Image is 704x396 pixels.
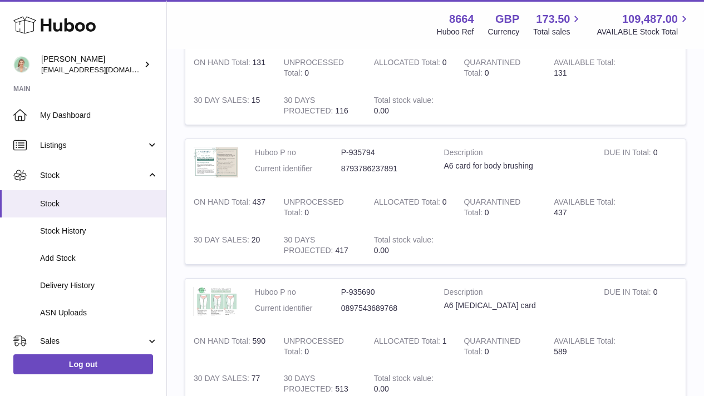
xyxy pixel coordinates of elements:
td: 0 [595,279,686,328]
div: [PERSON_NAME] [41,54,141,75]
strong: Description [444,287,588,300]
dd: 0897543689768 [341,303,427,314]
strong: ON HAND Total [194,336,253,348]
a: 173.50 Total sales [533,12,583,37]
span: 0 [485,208,489,217]
dd: P-935690 [341,287,427,298]
img: product image [194,147,238,178]
span: Listings [40,140,146,151]
span: Total sales [533,27,583,37]
strong: 30 DAY SALES [194,235,252,247]
strong: AVAILABLE Total [554,336,616,348]
td: 0 [275,49,366,87]
td: 0 [275,189,366,226]
strong: QUARANTINED Total [464,197,520,220]
dt: Huboo P no [255,287,341,298]
td: 589 [545,328,636,365]
td: 437 [185,189,275,226]
strong: Description [444,147,588,161]
td: 0 [366,49,456,87]
span: ASN Uploads [40,308,158,318]
td: 590 [185,328,275,365]
strong: DUE IN Total [604,148,653,160]
strong: 30 DAY SALES [194,96,252,107]
span: Stock History [40,226,158,236]
strong: Total stock value [374,96,434,107]
span: 0.00 [374,106,389,115]
strong: QUARANTINED Total [464,336,520,359]
strong: ON HAND Total [194,197,253,209]
span: 173.50 [536,12,570,27]
strong: Total stock value [374,374,434,385]
span: 0 [485,347,489,356]
dd: 8793786237891 [341,164,427,174]
strong: ALLOCATED Total [374,197,442,209]
td: 15 [185,87,275,125]
td: 131 [185,49,275,87]
span: AVAILABLE Stock Total [597,27,691,37]
strong: UNPROCESSED Total [284,58,344,80]
dd: P-935794 [341,147,427,158]
td: 0 [366,189,456,226]
strong: 8664 [449,12,474,27]
span: 109,487.00 [622,12,678,27]
div: Currency [488,27,520,37]
strong: 30 DAYS PROJECTED [284,96,336,118]
a: Log out [13,354,153,374]
span: Stock [40,199,158,209]
td: 131 [545,49,636,87]
strong: UNPROCESSED Total [284,336,344,359]
td: 20 [185,226,275,264]
strong: ALLOCATED Total [374,58,442,70]
td: 0 [275,328,366,365]
strong: UNPROCESSED Total [284,197,344,220]
td: 1 [366,328,456,365]
strong: Total stock value [374,235,434,247]
dt: Current identifier [255,164,341,174]
strong: ALLOCATED Total [374,336,442,348]
span: Stock [40,170,146,181]
img: hello@thefacialcuppingexpert.com [13,56,30,73]
strong: ON HAND Total [194,58,253,70]
td: 437 [545,189,636,226]
span: Sales [40,336,146,346]
td: 0 [595,139,686,189]
strong: AVAILABLE Total [554,58,616,70]
span: Add Stock [40,253,158,264]
div: Huboo Ref [437,27,474,37]
span: Delivery History [40,280,158,291]
strong: QUARANTINED Total [464,58,520,80]
dt: Huboo P no [255,147,341,158]
strong: 30 DAYS PROJECTED [284,374,336,396]
strong: 30 DAYS PROJECTED [284,235,336,258]
span: 0 [485,68,489,77]
div: A6 card for body brushing [444,161,588,171]
strong: AVAILABLE Total [554,197,616,209]
td: 116 [275,87,366,125]
strong: GBP [495,12,519,27]
span: [EMAIL_ADDRESS][DOMAIN_NAME] [41,65,164,74]
td: 417 [275,226,366,264]
img: product image [194,287,238,316]
dt: Current identifier [255,303,341,314]
div: A6 [MEDICAL_DATA] card [444,300,588,311]
span: 0.00 [374,384,389,393]
span: 0.00 [374,246,389,255]
a: 109,487.00 AVAILABLE Stock Total [597,12,691,37]
strong: 30 DAY SALES [194,374,252,385]
strong: DUE IN Total [604,288,653,299]
span: My Dashboard [40,110,158,121]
